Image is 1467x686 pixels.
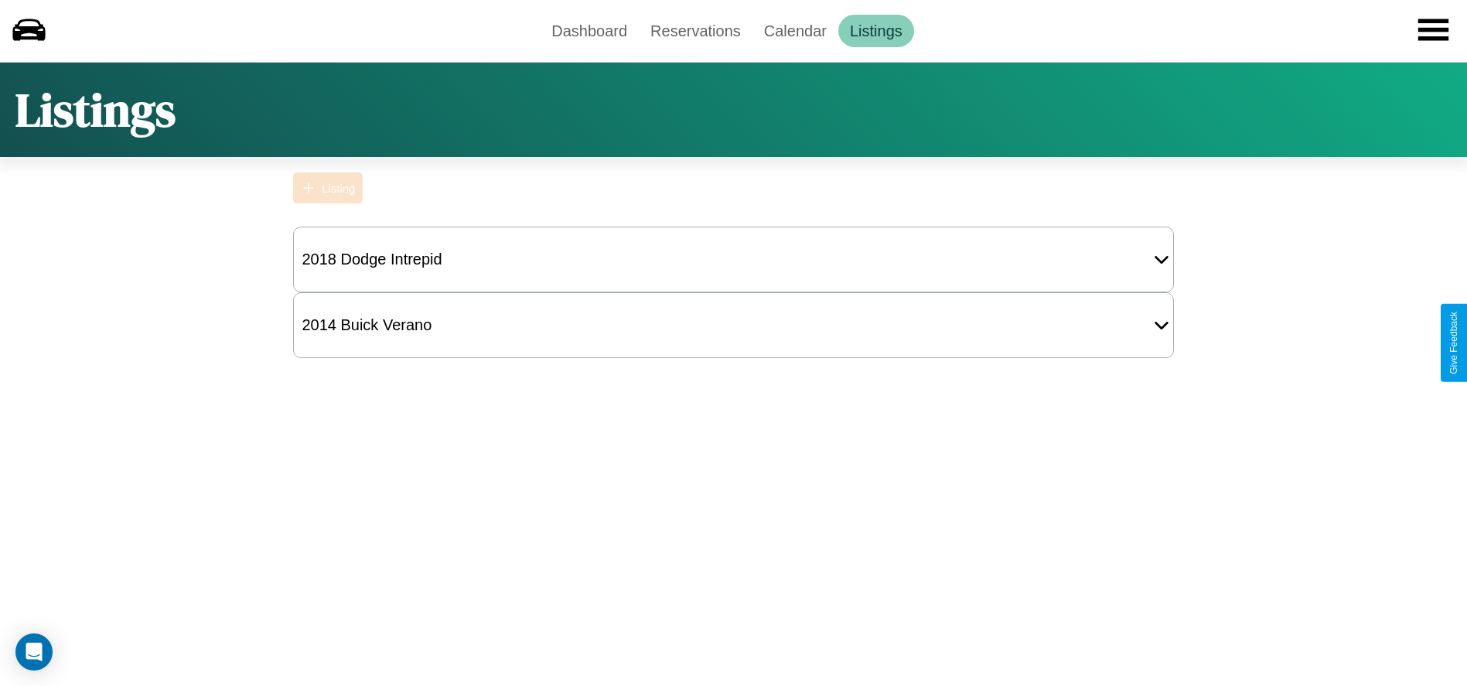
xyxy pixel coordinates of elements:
[322,182,355,195] div: Listing
[838,15,914,47] a: Listings
[752,15,838,47] a: Calendar
[639,15,752,47] a: Reservations
[15,633,53,671] div: Open Intercom Messenger
[294,309,439,342] div: 2014 Buick Verano
[1448,312,1459,374] div: Give Feedback
[540,15,639,47] a: Dashboard
[15,78,176,142] h1: Listings
[293,172,363,203] button: Listing
[294,243,449,276] div: 2018 Dodge Intrepid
